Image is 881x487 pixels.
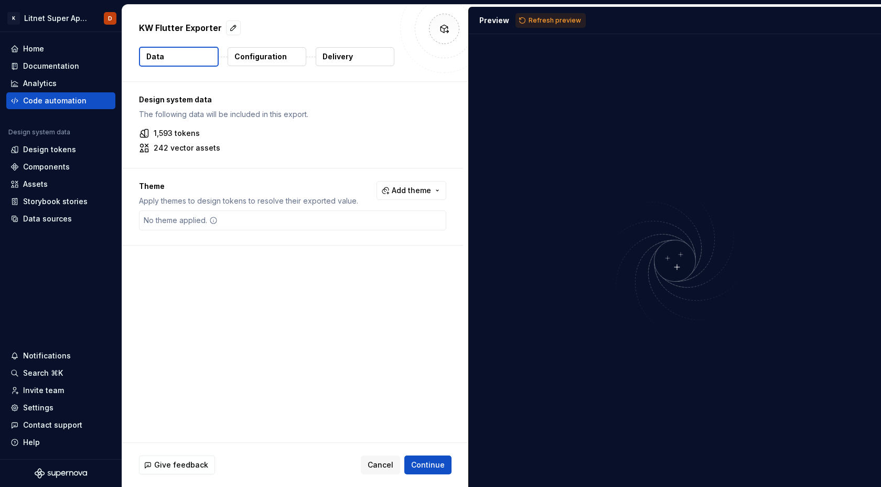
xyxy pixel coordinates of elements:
div: Settings [23,403,53,413]
div: Litnet Super App 2.0. [24,13,91,24]
button: Refresh preview [515,13,586,28]
div: Design tokens [23,144,76,155]
a: Invite team [6,382,115,399]
span: Add theme [392,185,431,196]
div: Storybook stories [23,196,88,207]
a: Storybook stories [6,193,115,210]
button: Cancel [361,456,400,474]
p: Apply themes to design tokens to resolve their exported value. [139,196,358,206]
span: Continue [411,460,445,470]
div: Preview [479,15,509,26]
a: Home [6,40,115,57]
a: Documentation [6,58,115,75]
div: No theme applied. [139,211,222,230]
p: KW Flutter Exporter [139,22,222,34]
div: Assets [23,179,48,189]
div: K [7,12,20,25]
a: Design tokens [6,141,115,158]
span: Refresh preview [529,16,581,25]
span: Cancel [368,460,393,470]
button: KLitnet Super App 2.0.D [2,7,120,29]
div: D [108,14,112,23]
a: Analytics [6,75,115,92]
a: Settings [6,399,115,416]
div: Help [23,437,40,448]
a: Components [6,158,115,175]
p: Data [146,51,164,62]
a: Code automation [6,92,115,109]
div: Design system data [8,128,70,136]
button: Data [139,47,219,67]
div: Components [23,162,70,172]
p: Design system data [139,94,446,105]
div: Analytics [23,78,57,89]
button: Contact support [6,417,115,433]
button: Add theme [377,181,446,200]
button: Delivery [316,47,394,66]
div: Data sources [23,214,72,224]
p: 242 vector assets [154,143,220,153]
button: Continue [404,456,452,474]
a: Assets [6,176,115,193]
button: Give feedback [139,456,215,474]
div: Contact support [23,420,82,430]
svg: Supernova Logo [35,468,87,479]
div: Code automation [23,96,87,106]
button: Notifications [6,347,115,364]
span: Give feedback [154,460,208,470]
button: Search ⌘K [6,365,115,382]
div: Home [23,44,44,54]
p: Delivery [323,51,353,62]
div: Notifications [23,351,71,361]
div: Invite team [23,385,64,396]
p: Theme [139,181,358,192]
div: Documentation [23,61,79,71]
p: The following data will be included in this export. [139,109,446,120]
p: Configuration [234,51,287,62]
button: Help [6,434,115,451]
p: 1,593 tokens [154,128,200,139]
a: Data sources [6,210,115,227]
div: Search ⌘K [23,368,63,378]
button: Configuration [228,47,306,66]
